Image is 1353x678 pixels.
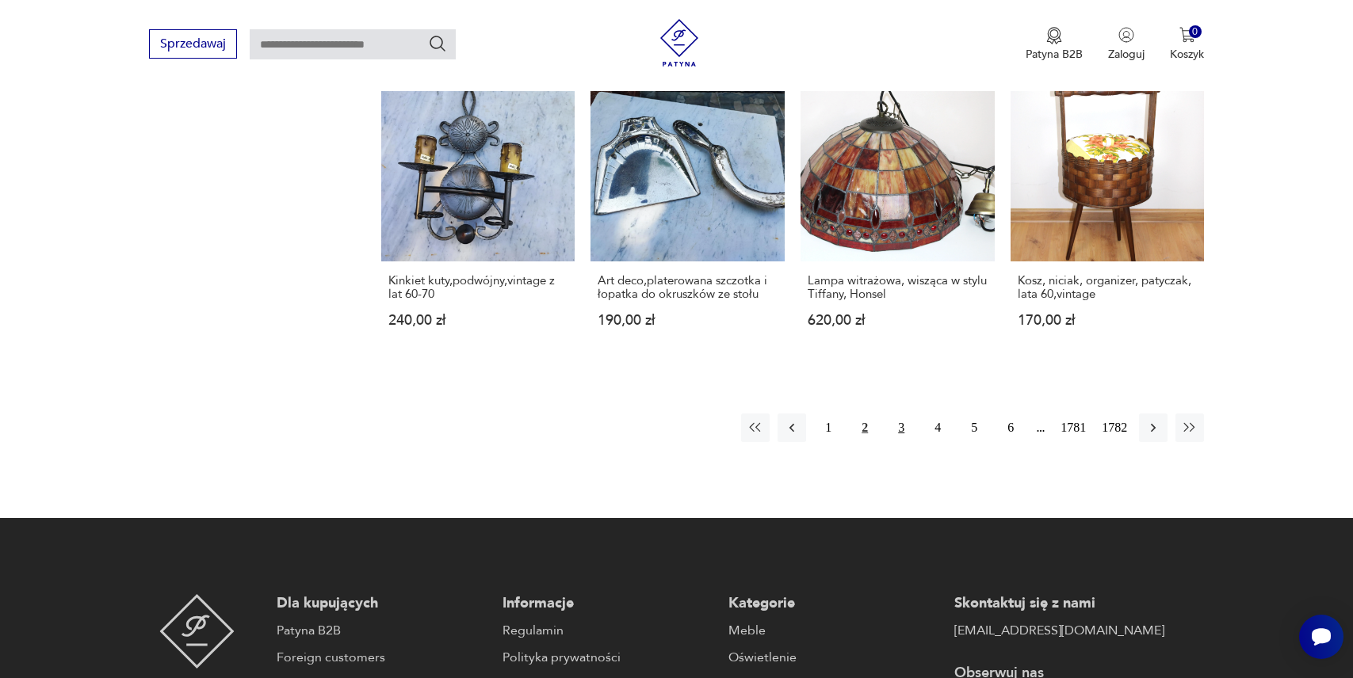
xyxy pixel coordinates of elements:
[887,413,915,442] button: 3
[850,413,879,442] button: 2
[598,314,778,327] p: 190,00 zł
[1098,413,1131,442] button: 1782
[808,274,988,301] h3: Lampa witrażowa, wisząca w stylu Tiffany, Honsel
[1026,47,1083,62] p: Patyna B2B
[388,274,568,301] h3: Kinkiet kuty,podwójny,vintage z lat 60-70
[801,68,995,359] a: Lampa witrażowa, wisząca w stylu Tiffany, HonselLampa witrażowa, wisząca w stylu Tiffany, Honsel6...
[277,594,487,613] p: Dla kupujących
[591,68,785,359] a: Art deco,platerowana szczotka i łopatka do okruszków ze stołuArt deco,platerowana szczotka i łopa...
[277,648,487,667] a: Foreign customers
[149,29,237,59] button: Sprzedawaj
[1046,27,1062,44] img: Ikona medalu
[381,68,575,359] a: Kinkiet kuty,podwójny,vintage z lat 60-70Kinkiet kuty,podwójny,vintage z lat 60-70240,00 zł
[503,621,713,640] a: Regulamin
[1170,27,1204,62] button: 0Koszyk
[428,34,447,53] button: Szukaj
[960,413,988,442] button: 5
[503,648,713,667] a: Polityka prywatności
[814,413,843,442] button: 1
[149,40,237,51] a: Sprzedawaj
[1011,68,1205,359] a: Kosz, niciak, organizer, patyczak, lata 60,vintageKosz, niciak, organizer, patyczak, lata 60,vint...
[655,19,703,67] img: Patyna - sklep z meblami i dekoracjami vintage
[728,594,938,613] p: Kategorie
[277,621,487,640] a: Patyna B2B
[1108,27,1145,62] button: Zaloguj
[954,621,1164,640] a: [EMAIL_ADDRESS][DOMAIN_NAME]
[1189,25,1202,39] div: 0
[1026,27,1083,62] a: Ikona medaluPatyna B2B
[1018,314,1198,327] p: 170,00 zł
[728,621,938,640] a: Meble
[954,594,1164,613] p: Skontaktuj się z nami
[1018,274,1198,301] h3: Kosz, niciak, organizer, patyczak, lata 60,vintage
[388,314,568,327] p: 240,00 zł
[1026,27,1083,62] button: Patyna B2B
[159,594,235,668] img: Patyna - sklep z meblami i dekoracjami vintage
[728,648,938,667] a: Oświetlenie
[598,274,778,301] h3: Art deco,platerowana szczotka i łopatka do okruszków ze stołu
[1108,47,1145,62] p: Zaloguj
[503,594,713,613] p: Informacje
[1179,27,1195,43] img: Ikona koszyka
[996,413,1025,442] button: 6
[1170,47,1204,62] p: Koszyk
[1057,413,1090,442] button: 1781
[808,314,988,327] p: 620,00 zł
[1118,27,1134,43] img: Ikonka użytkownika
[1299,615,1343,659] iframe: Smartsupp widget button
[923,413,952,442] button: 4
